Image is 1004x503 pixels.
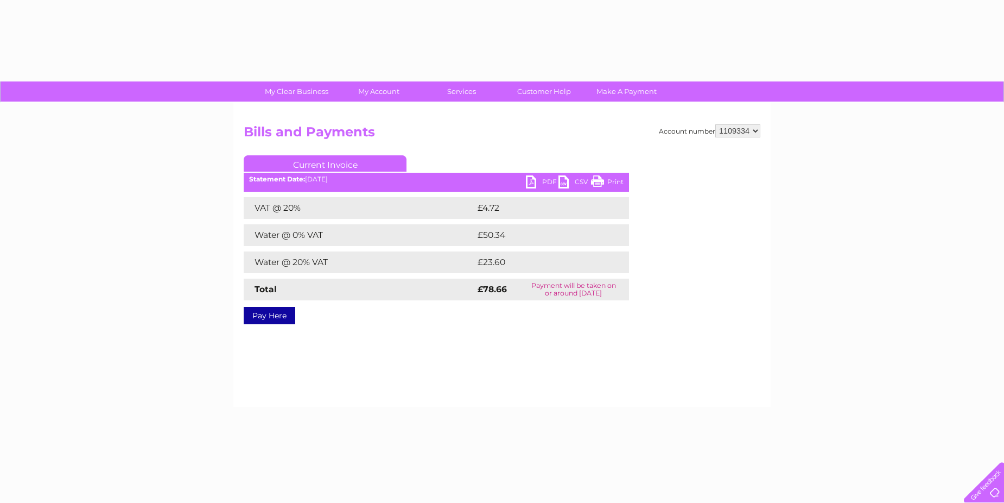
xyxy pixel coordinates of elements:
[252,81,341,102] a: My Clear Business
[582,81,671,102] a: Make A Payment
[244,124,760,145] h2: Bills and Payments
[475,252,607,273] td: £23.60
[558,175,591,191] a: CSV
[334,81,424,102] a: My Account
[591,175,624,191] a: Print
[518,279,629,300] td: Payment will be taken on or around [DATE]
[659,124,760,137] div: Account number
[244,307,295,324] a: Pay Here
[244,197,475,219] td: VAT @ 20%
[244,155,406,172] a: Current Invoice
[478,284,507,294] strong: £78.66
[417,81,506,102] a: Services
[244,224,475,246] td: Water @ 0% VAT
[244,175,629,183] div: [DATE]
[255,284,277,294] strong: Total
[475,224,607,246] td: £50.34
[244,252,475,273] td: Water @ 20% VAT
[475,197,603,219] td: £4.72
[526,175,558,191] a: PDF
[499,81,589,102] a: Customer Help
[249,175,305,183] b: Statement Date:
